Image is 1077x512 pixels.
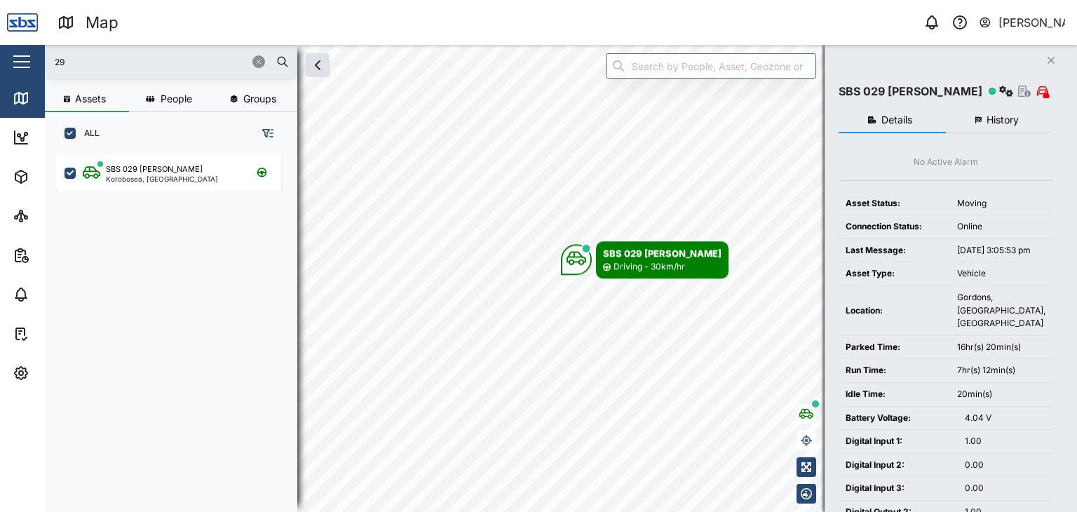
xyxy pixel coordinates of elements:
[36,365,86,381] div: Settings
[978,13,1066,32] button: [PERSON_NAME]
[914,156,978,169] div: No Active Alarm
[965,459,1045,472] div: 0.00
[987,115,1019,125] span: History
[846,244,943,257] div: Last Message:
[606,53,816,79] input: Search by People, Asset, Geozone or Place
[7,7,38,38] img: Main Logo
[36,130,100,145] div: Dashboard
[106,163,203,175] div: SBS 029 [PERSON_NAME]
[561,241,729,278] div: Map marker
[45,45,1077,512] canvas: Map
[56,150,297,501] div: grid
[957,291,1045,330] div: Gordons, [GEOGRAPHIC_DATA], [GEOGRAPHIC_DATA]
[36,169,80,184] div: Assets
[106,175,218,182] div: Korobosea, [GEOGRAPHIC_DATA]
[957,244,1045,257] div: [DATE] 3:05:53 pm
[846,304,943,318] div: Location:
[86,11,118,35] div: Map
[998,14,1066,32] div: [PERSON_NAME]
[846,435,951,448] div: Digital Input 1:
[965,435,1045,448] div: 1.00
[881,115,912,125] span: Details
[36,326,75,342] div: Tasks
[957,220,1045,234] div: Online
[53,51,289,72] input: Search assets or drivers
[846,197,943,210] div: Asset Status:
[36,90,68,106] div: Map
[846,267,943,281] div: Asset Type:
[614,260,685,274] div: Driving - 30km/hr
[957,341,1045,354] div: 16hr(s) 20min(s)
[957,197,1045,210] div: Moving
[846,388,943,401] div: Idle Time:
[965,482,1045,495] div: 0.00
[846,341,943,354] div: Parked Time:
[965,412,1045,425] div: 4.04 V
[846,459,951,472] div: Digital Input 2:
[76,128,100,139] label: ALL
[846,220,943,234] div: Connection Status:
[603,246,722,260] div: SBS 029 [PERSON_NAME]
[957,267,1045,281] div: Vehicle
[161,94,192,104] span: People
[839,83,982,100] div: SBS 029 [PERSON_NAME]
[846,412,951,425] div: Battery Voltage:
[36,208,70,224] div: Sites
[846,482,951,495] div: Digital Input 3:
[957,388,1045,401] div: 20min(s)
[957,364,1045,377] div: 7hr(s) 12min(s)
[75,94,106,104] span: Assets
[243,94,276,104] span: Groups
[846,364,943,377] div: Run Time:
[36,248,84,263] div: Reports
[36,287,80,302] div: Alarms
